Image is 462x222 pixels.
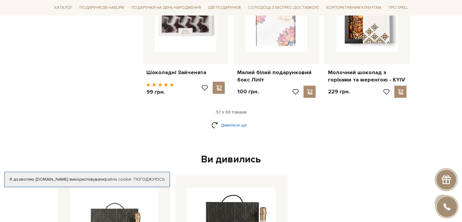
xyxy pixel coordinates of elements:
span: Про Spell [386,3,410,12]
p: 229 грн. [328,88,350,95]
a: файли cookie [104,177,132,182]
a: Корпоративним клієнтам [324,2,384,13]
div: Я дозволяю [DOMAIN_NAME] використовувати [5,177,169,182]
span: Ідеї подарунків [206,3,243,12]
a: Шоколадні Зайченята [146,69,225,76]
a: Дивитися ще [211,120,251,130]
a: Малий білий подарунковий бокс Ліліт [237,69,316,83]
p: 99 грн. [146,88,174,95]
a: Солодощі з експрес-доставкою [245,2,322,13]
p: 100 грн. [237,88,258,95]
div: 32 з 68 товарів [50,109,413,115]
span: Каталог [52,3,75,12]
span: Подарункові набори [77,3,127,12]
span: Подарунки на День народження [129,3,204,12]
a: Молочний шоколад з горіхами та меренгою - KYIV [328,69,406,83]
a: Погоджуюсь [134,177,165,182]
div: Ви дивились [56,153,407,166]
